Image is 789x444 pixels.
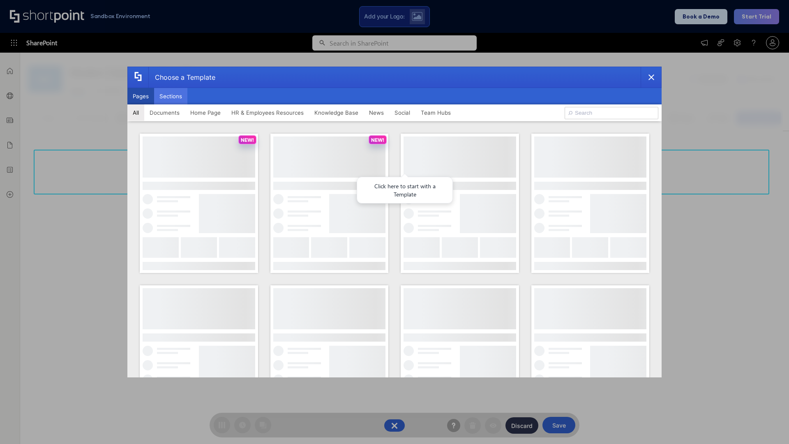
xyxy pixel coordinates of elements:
iframe: Chat Widget [748,405,789,444]
button: Home Page [185,104,226,121]
div: Choose a Template [148,67,215,88]
button: News [364,104,389,121]
button: Team Hubs [415,104,456,121]
button: Documents [144,104,185,121]
button: All [127,104,144,121]
button: Sections [154,88,187,104]
p: NEW! [241,137,254,143]
button: Pages [127,88,154,104]
button: Knowledge Base [309,104,364,121]
div: template selector [127,67,662,377]
input: Search [565,107,658,119]
button: Social [389,104,415,121]
button: HR & Employees Resources [226,104,309,121]
p: NEW! [371,137,384,143]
